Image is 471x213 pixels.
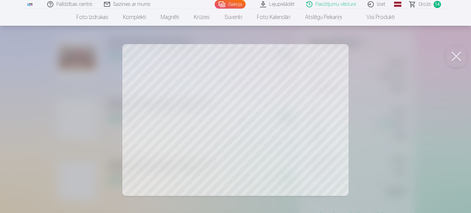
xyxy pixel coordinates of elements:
a: Foto kalendāri [250,9,298,26]
span: 14 [434,1,441,8]
a: Suvenīri [217,9,250,26]
a: Komplekti [116,9,153,26]
a: Magnēti [153,9,186,26]
a: Krūzes [186,9,217,26]
a: Visi produkti [349,9,402,26]
a: Foto izdrukas [69,9,116,26]
img: /fa1 [26,2,33,6]
a: Atslēgu piekariņi [298,9,349,26]
span: Grozs [419,1,431,8]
